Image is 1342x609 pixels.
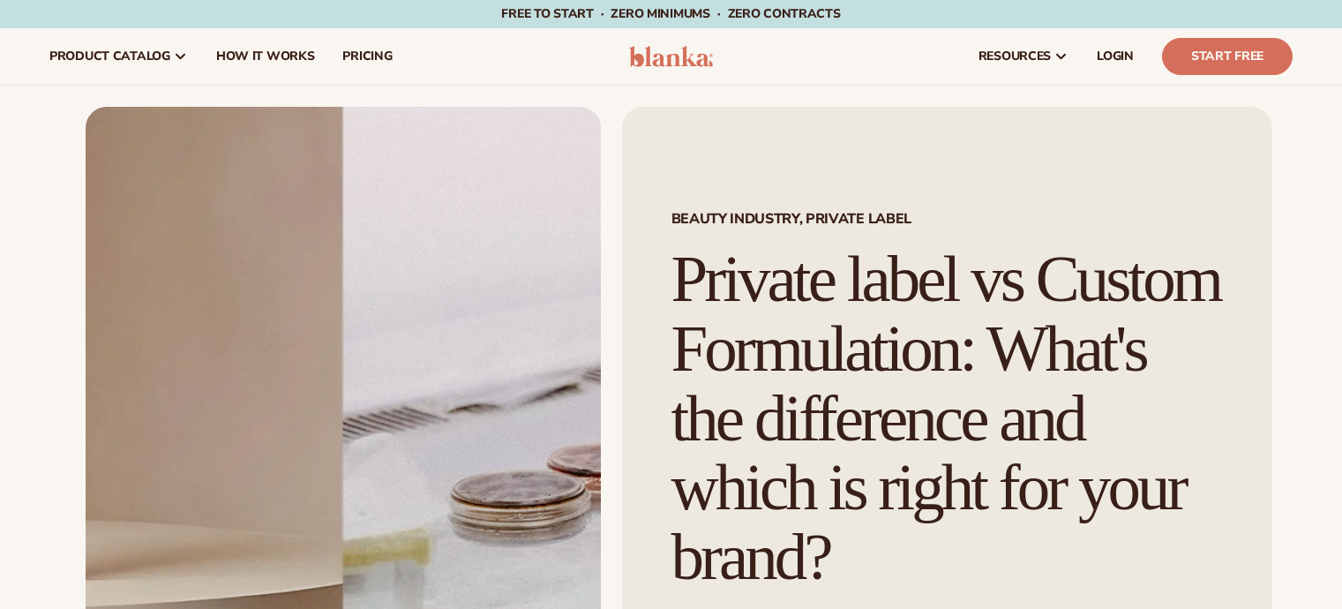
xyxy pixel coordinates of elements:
[202,28,329,85] a: How It Works
[1083,28,1148,85] a: LOGIN
[35,28,202,85] a: product catalog
[49,49,170,64] span: product catalog
[671,212,1223,226] span: Beauty Industry, Private Label
[328,28,406,85] a: pricing
[1162,38,1293,75] a: Start Free
[1097,49,1134,64] span: LOGIN
[964,28,1083,85] a: resources
[342,49,392,64] span: pricing
[216,49,315,64] span: How It Works
[978,49,1051,64] span: resources
[501,5,840,22] span: Free to start · ZERO minimums · ZERO contracts
[629,46,713,67] img: logo
[671,244,1223,592] h1: Private label vs Custom Formulation: What's the difference and which is right for your brand?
